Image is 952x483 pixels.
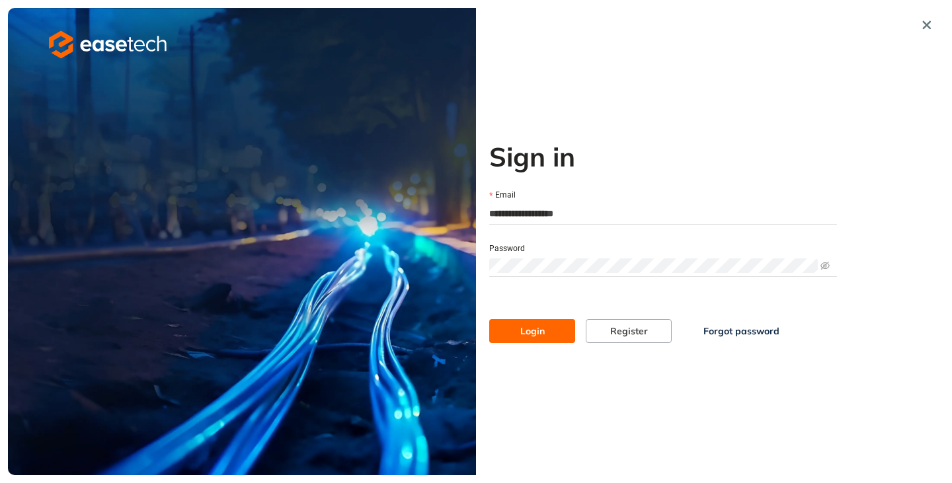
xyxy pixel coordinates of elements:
h2: Sign in [489,141,837,172]
button: Forgot password [682,319,801,343]
span: Login [520,324,545,338]
input: Password [489,258,818,273]
input: Email [489,204,837,223]
span: Register [610,324,648,338]
img: cover image [8,8,476,475]
span: eye-invisible [820,261,830,270]
label: Password [489,242,525,255]
button: Register [586,319,672,343]
label: Email [489,189,516,202]
span: Forgot password [703,324,779,338]
button: Login [489,319,575,343]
